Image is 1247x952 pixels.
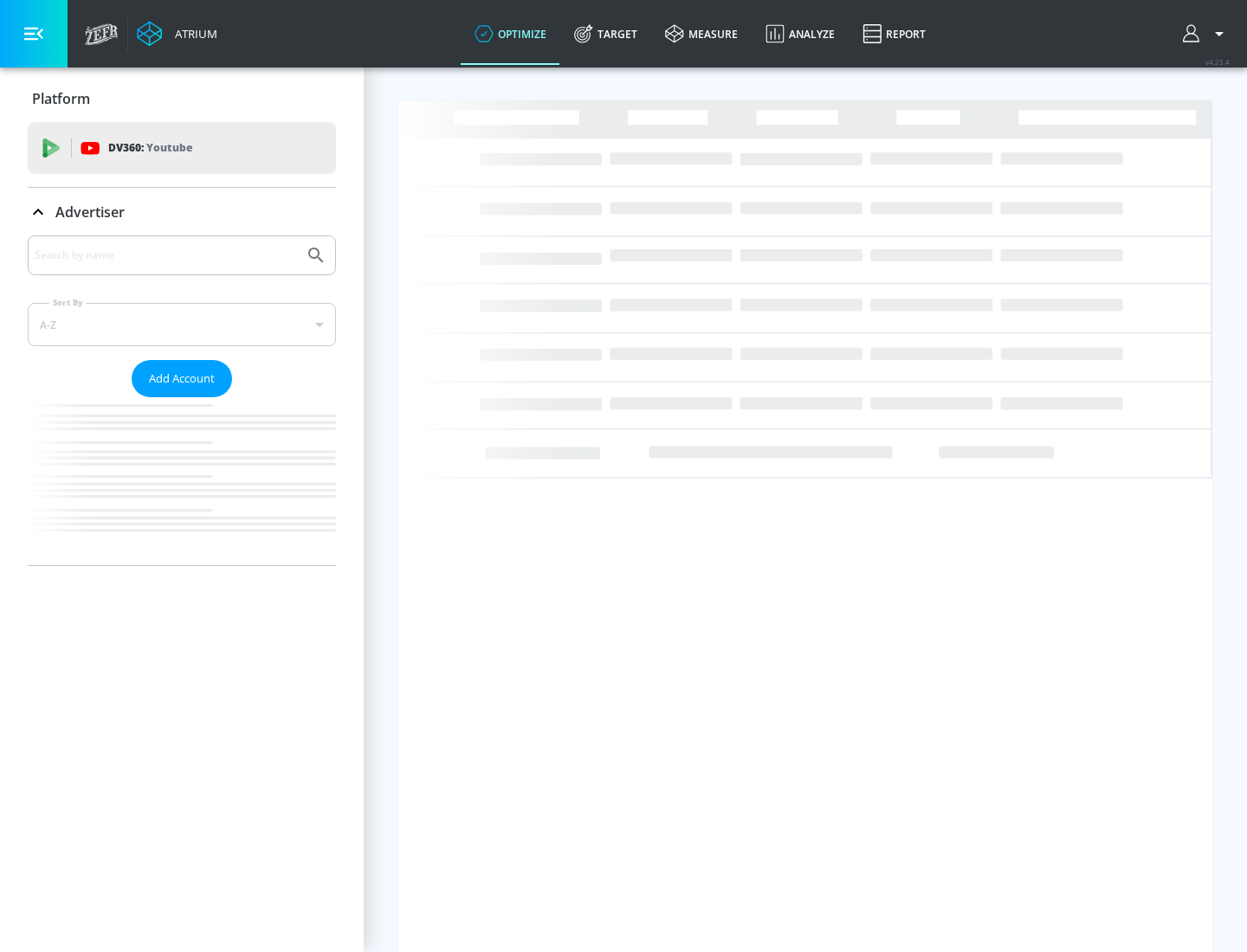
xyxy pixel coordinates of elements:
button: Add Account [132,360,232,397]
a: measure [651,3,752,65]
label: Sort By [49,297,87,308]
div: Advertiser [28,235,336,565]
div: Platform [28,74,336,123]
nav: list of Advertiser [28,397,336,565]
span: v 4.25.4 [1205,57,1230,67]
p: Advertiser [55,203,125,222]
a: Report [849,3,940,65]
div: Advertiser [28,188,336,236]
input: Search by name [35,244,297,267]
div: A-Z [28,303,336,346]
p: Platform [32,89,90,108]
a: optimize [461,3,560,65]
p: Youtube [146,138,192,157]
p: DV360: [108,138,192,158]
a: Atrium [137,21,217,47]
div: Atrium [168,26,217,42]
a: Target [560,3,651,65]
span: Add Account [149,369,215,389]
a: Analyze [752,3,849,65]
div: DV360: Youtube [28,122,336,174]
